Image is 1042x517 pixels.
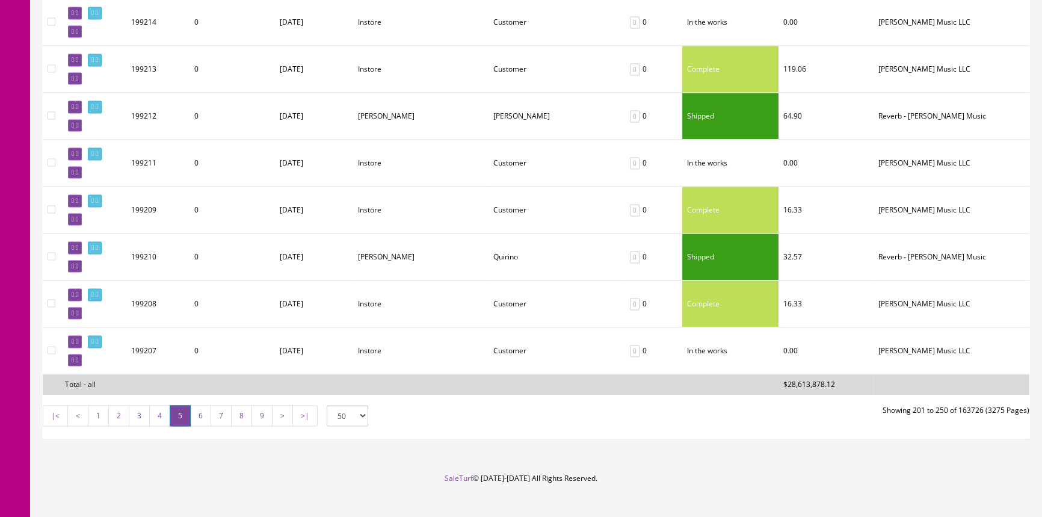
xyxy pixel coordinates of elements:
td: Reverb - Butler Music [874,93,1029,140]
td: Quirino [489,234,622,280]
a: >| [292,405,318,426]
td: Customer [489,327,622,374]
td: 0 [622,327,682,374]
td: 16.33 [778,187,874,234]
td: Shipped [682,93,778,140]
td: rogers [489,93,622,140]
a: 1 [88,405,109,426]
td: Butler Music LLC [874,140,1029,187]
a: 2 [108,405,129,426]
td: Instore [353,46,489,93]
td: 0 [190,234,275,280]
td: Complete [682,280,778,327]
td: 199213 [126,46,190,93]
td: 199211 [126,140,190,187]
td: Butler Music LLC [874,46,1029,93]
a: SaleTurf [445,473,473,483]
td: 0 [190,140,275,187]
td: 0.00 [778,327,874,374]
td: 0.00 [778,140,874,187]
td: 199212 [126,93,190,140]
td: [DATE] [275,187,353,234]
td: Total - all [60,374,126,395]
td: Customer [489,187,622,234]
a: 6 [190,405,211,426]
td: Butler Music LLC [874,187,1029,234]
div: Showing 201 to 250 of 163726 (3275 Pages) [536,405,1038,416]
td: 0 [622,93,682,140]
td: 0 [190,187,275,234]
td: 199210 [126,234,190,280]
td: 0 [190,280,275,327]
a: 3 [129,405,150,426]
td: Butler Music LLC [874,327,1029,374]
td: [DATE] [275,140,353,187]
span: 5 [170,405,191,426]
td: Customer [489,46,622,93]
a: 7 [211,405,232,426]
td: 199207 [126,327,190,374]
td: [DATE] [275,93,353,140]
td: 64.90 [778,93,874,140]
td: 199209 [126,187,190,234]
td: In the works [682,140,778,187]
td: Butler Music LLC [874,280,1029,327]
td: 0 [622,46,682,93]
td: Customer [489,280,622,327]
a: 4 [149,405,170,426]
td: 32.57 [778,234,874,280]
td: Instore [353,280,489,327]
td: $28,613,878.12 [778,374,874,395]
td: Shipped [682,234,778,280]
td: 0 [190,46,275,93]
td: Instore [353,140,489,187]
td: [DATE] [275,327,353,374]
a: 8 [231,405,252,426]
td: 199208 [126,280,190,327]
td: James [353,234,489,280]
td: Instore [353,187,489,234]
td: [DATE] [275,280,353,327]
td: Customer [489,140,622,187]
td: Instore [353,327,489,374]
td: Complete [682,46,778,93]
a: > [272,405,293,426]
td: 0 [622,140,682,187]
td: Reverb - Butler Music [874,234,1029,280]
td: [DATE] [275,234,353,280]
td: 0 [622,234,682,280]
td: 0 [190,93,275,140]
td: 119.06 [778,46,874,93]
td: 0 [190,327,275,374]
td: In the works [682,327,778,374]
a: |< [43,405,68,426]
a: < [67,405,88,426]
a: 9 [251,405,273,426]
td: [DATE] [275,46,353,93]
td: Complete [682,187,778,234]
td: 0 [622,280,682,327]
td: 0 [622,187,682,234]
td: 16.33 [778,280,874,327]
td: shawn [353,93,489,140]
